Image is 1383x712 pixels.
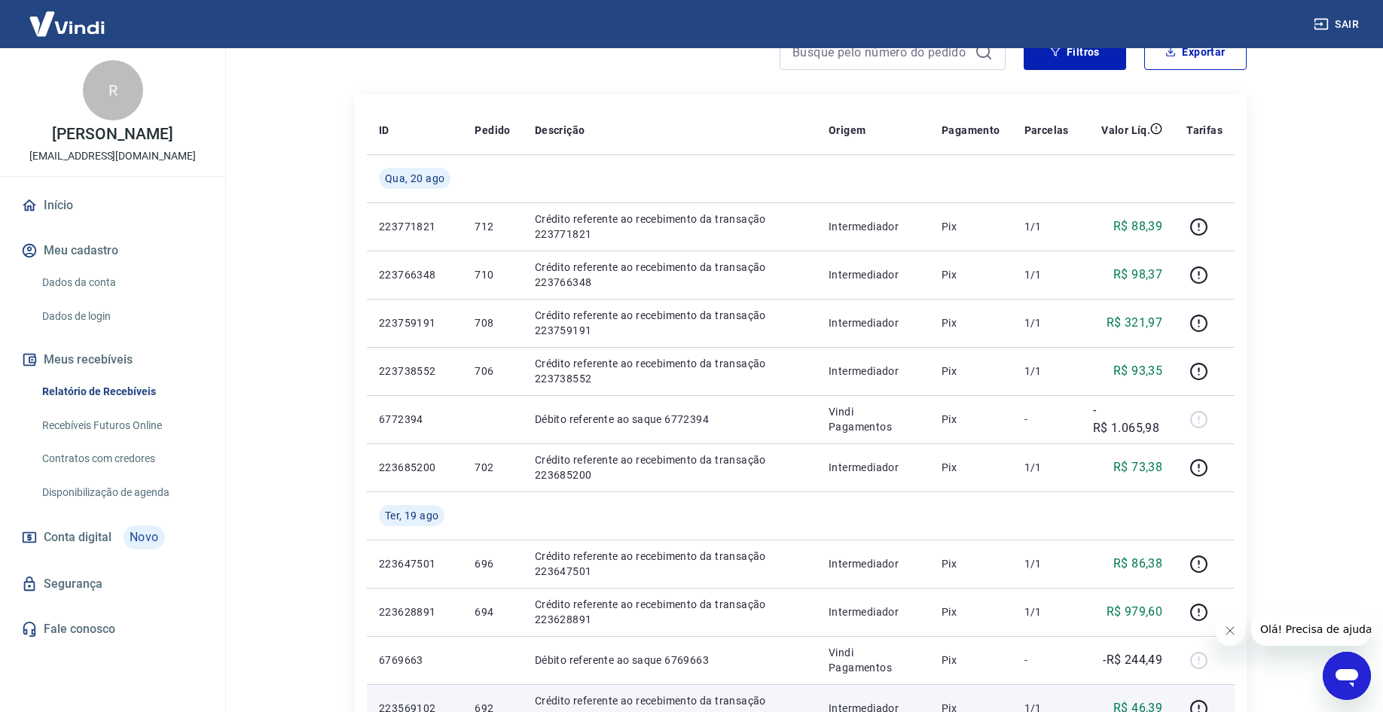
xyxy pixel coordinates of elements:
p: Intermediador [829,315,917,330]
p: Crédito referente ao recebimento da transação 223771821 [535,211,804,242]
p: R$ 321,97 [1107,314,1163,332]
p: 223647501 [379,556,450,571]
p: 708 [475,315,510,330]
p: Valor Líq. [1101,123,1150,138]
p: Tarifas [1186,123,1223,138]
p: Descrição [535,123,585,138]
a: Recebíveis Futuros Online [36,410,207,441]
p: 694 [475,604,510,619]
p: -R$ 1.065,98 [1093,401,1162,437]
a: Início [18,189,207,222]
span: Ter, 19 ago [385,508,438,523]
p: [EMAIL_ADDRESS][DOMAIN_NAME] [29,148,196,164]
p: 6769663 [379,653,450,668]
p: Pix [942,653,1000,668]
p: 1/1 [1024,267,1069,282]
p: Crédito referente ao recebimento da transação 223738552 [535,356,804,386]
a: Fale conosco [18,613,207,646]
input: Busque pelo número do pedido [792,41,969,63]
p: 706 [475,364,510,379]
p: Crédito referente ao recebimento da transação 223628891 [535,597,804,627]
p: 1/1 [1024,556,1069,571]
p: 696 [475,556,510,571]
p: R$ 98,37 [1113,266,1162,284]
p: Débito referente ao saque 6772394 [535,412,804,427]
p: 1/1 [1024,315,1069,330]
iframe: Mensagem da empresa [1251,613,1371,646]
p: 1/1 [1024,219,1069,234]
p: [PERSON_NAME] [52,126,172,142]
p: Débito referente ao saque 6769663 [535,653,804,668]
p: 1/1 [1024,364,1069,379]
button: Meu cadastro [18,234,207,267]
span: Olá! Precisa de ajuda? [9,11,127,23]
p: Intermediador [829,364,917,379]
p: Pedido [475,123,510,138]
p: Vindi Pagamentos [829,645,917,675]
p: Crédito referente ao recebimento da transação 223647501 [535,549,804,579]
a: Relatório de Recebíveis [36,376,207,407]
p: 702 [475,460,510,475]
p: Pix [942,315,1000,330]
p: Origem [829,123,866,138]
img: Vindi [18,1,116,47]
p: Crédito referente ao recebimento da transação 223759191 [535,308,804,338]
p: Pix [942,267,1000,282]
p: Pix [942,219,1000,234]
p: 223738552 [379,364,450,379]
div: R [83,60,143,120]
iframe: Fechar mensagem [1215,616,1245,646]
p: -R$ 244,49 [1103,651,1162,669]
a: Dados de login [36,301,207,332]
p: Parcelas [1024,123,1069,138]
button: Filtros [1024,34,1126,70]
p: - [1024,412,1069,427]
p: 223759191 [379,315,450,330]
p: ID [379,123,389,138]
p: Intermediador [829,604,917,619]
p: 1/1 [1024,460,1069,475]
span: Qua, 20 ago [385,171,444,186]
span: Novo [124,525,165,549]
span: Conta digital [44,527,111,548]
p: R$ 93,35 [1113,362,1162,380]
p: 1/1 [1024,604,1069,619]
p: Crédito referente ao recebimento da transação 223685200 [535,452,804,482]
p: 223771821 [379,219,450,234]
p: Intermediador [829,556,917,571]
p: Vindi Pagamentos [829,404,917,434]
p: R$ 86,38 [1113,555,1162,573]
p: 223685200 [379,460,450,475]
p: Pix [942,412,1000,427]
p: 712 [475,219,510,234]
p: Crédito referente ao recebimento da transação 223766348 [535,260,804,290]
button: Meus recebíveis [18,343,207,376]
p: 223628891 [379,604,450,619]
p: Pix [942,460,1000,475]
p: Pix [942,556,1000,571]
p: - [1024,653,1069,668]
p: R$ 73,38 [1113,458,1162,476]
p: Pagamento [942,123,1000,138]
a: Contratos com credores [36,443,207,474]
button: Exportar [1144,34,1247,70]
p: Intermediador [829,219,917,234]
p: 710 [475,267,510,282]
p: R$ 979,60 [1107,603,1163,621]
p: Intermediador [829,460,917,475]
a: Conta digitalNovo [18,519,207,555]
p: R$ 88,39 [1113,218,1162,236]
a: Segurança [18,567,207,601]
p: Pix [942,364,1000,379]
p: 6772394 [379,412,450,427]
a: Dados da conta [36,267,207,298]
p: 223766348 [379,267,450,282]
a: Disponibilização de agenda [36,477,207,508]
p: Intermediador [829,267,917,282]
iframe: Botão para abrir a janela de mensagens [1323,652,1371,700]
button: Sair [1311,11,1365,38]
p: Pix [942,604,1000,619]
